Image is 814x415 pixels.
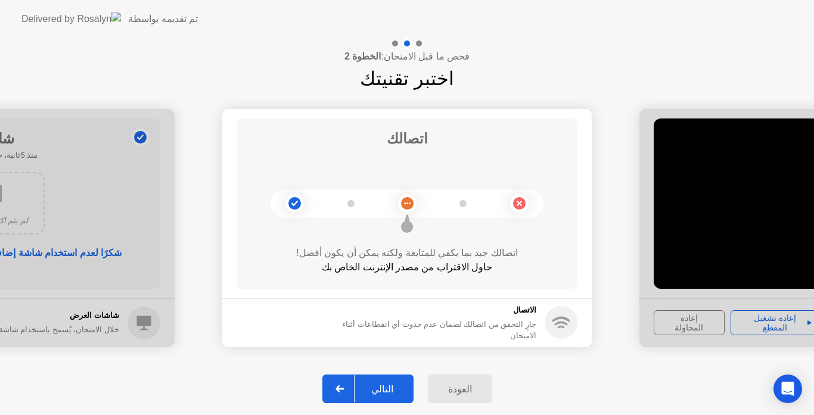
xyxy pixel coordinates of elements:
div: العودة [431,383,489,395]
b: الخطوة 2 [344,51,381,61]
h1: اتصالك [387,128,428,149]
div: جارٍ التحقق من اتصالك لضمان عدم حدوث أي انقطاعات أثناء الامتحان [335,319,536,341]
img: Delivered by Rosalyn [21,12,121,26]
div: حاول الاقتراب من مصدر الإنترنت الخاص بك [237,260,577,274]
div: Open Intercom Messenger [773,375,802,403]
h1: اختبر تقنيتك [360,64,454,93]
button: التالي [322,375,414,403]
div: التالي [355,383,410,395]
button: العودة [428,375,492,403]
h5: الاتصال [335,304,536,316]
h4: فحص ما قبل الامتحان: [344,49,470,64]
div: اتصالك جيد بما يكفي للمتابعة ولكنه يمكن أن يكون أفضل! [237,246,577,260]
div: تم تقديمه بواسطة [128,12,198,26]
